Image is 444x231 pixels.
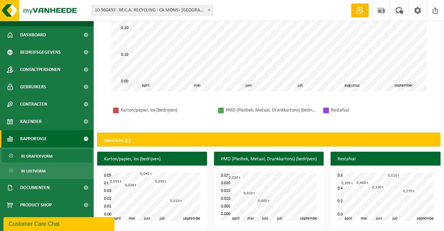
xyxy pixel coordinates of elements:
div: Restafval [331,106,421,115]
div: 0,030 t [123,183,138,188]
span: Documenten [20,179,50,196]
div: PMD (Plastiek, Metaal, Drankkartons) (bedrijven) [226,106,316,115]
div: 0,510 t [386,173,401,178]
span: Acceptatievoorwaarden [20,214,76,231]
span: Dashboard [20,26,46,44]
span: In grafiekvorm [21,150,52,163]
div: 0,010 t [242,191,257,196]
h2: Gewicht (t) [97,133,138,148]
span: Gebruikers [20,78,46,96]
div: 0,020 t [227,175,242,180]
h3: PMD (Plastiek, Metaal, Drankkartons) (bedrijven) [214,152,324,167]
div: 0,330 t [370,185,385,190]
span: In lijstvorm [21,165,45,178]
a: In grafiekvorm [2,149,92,162]
div: 0,035 t [108,179,123,184]
span: Product Shop [20,196,52,214]
div: Karton/papier, los (bedrijven) [121,106,211,115]
div: 0,395 t [340,181,355,186]
iframe: chat widget [3,216,116,231]
div: 0,270 t [401,189,416,194]
span: Contracten [20,96,47,113]
h3: Karton/papier, los (bedrijven) [97,152,207,167]
h3: Restafval [331,152,441,167]
div: 0,400 t [355,180,370,186]
span: 10-960493 - M.C.A. RECYCLING - CA MONS - MONS [92,6,213,15]
span: Contactpersonen [20,61,60,78]
div: 0,010 t [169,198,183,204]
a: In lijstvorm [2,164,92,177]
span: Rapportage [20,130,47,148]
span: 10-960493 - M.C.A. RECYCLING - CA MONS - MONS [92,5,213,16]
span: Kalender [20,113,42,130]
span: Bedrijfsgegevens [20,44,61,61]
div: 0,035 t [153,179,168,184]
div: 0,045 t [138,171,153,177]
div: 0,005 t [256,198,271,204]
